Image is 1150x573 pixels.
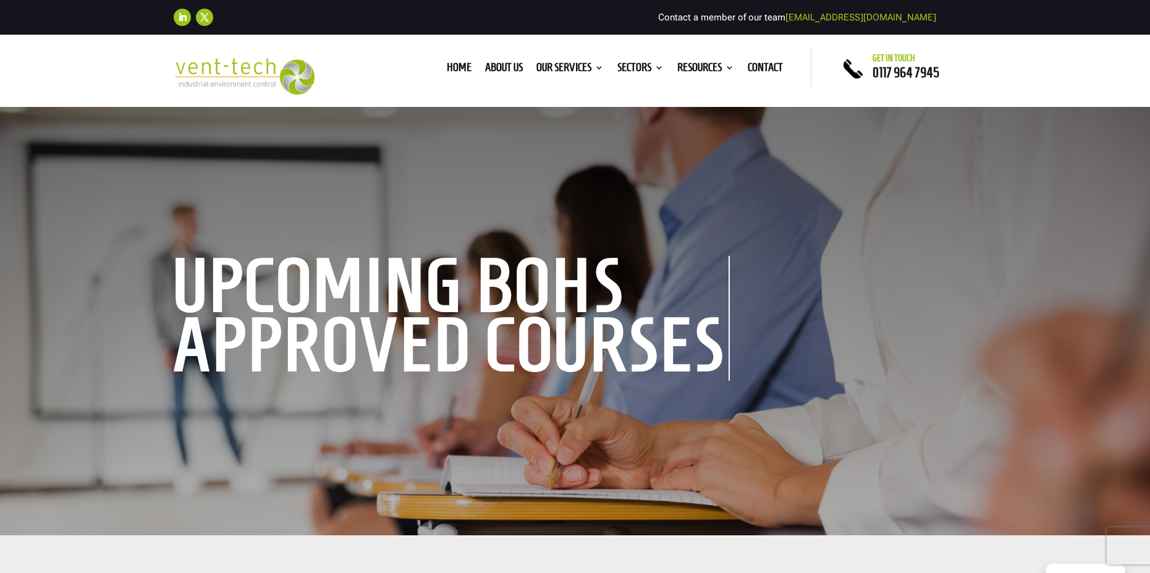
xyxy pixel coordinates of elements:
[447,63,471,77] a: Home
[196,9,213,26] a: Follow on X
[748,63,783,77] a: Contact
[174,256,730,381] h1: Upcoming BOHS approved courses
[617,63,664,77] a: Sectors
[658,12,936,23] span: Contact a member of our team
[677,63,734,77] a: Resources
[785,12,936,23] a: [EMAIL_ADDRESS][DOMAIN_NAME]
[485,63,523,77] a: About us
[536,63,604,77] a: Our Services
[873,53,915,63] span: Get in touch
[873,65,939,80] a: 0117 964 7945
[174,58,315,95] img: 2023-09-27T08_35_16.549ZVENT-TECH---Clear-background
[174,9,191,26] a: Follow on LinkedIn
